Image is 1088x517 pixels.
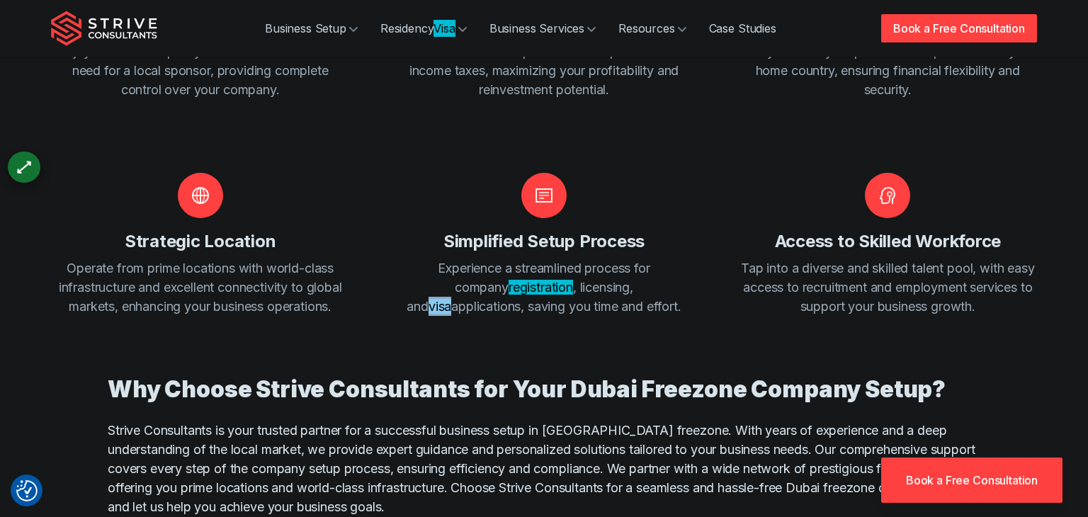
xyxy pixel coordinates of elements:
a: Case Studies [698,14,788,42]
img: Strive Consultants [51,11,157,46]
h3: Simplified Setup Process [443,229,645,253]
p: Benefit from Low corporate tax and personal zero income taxes, maximizing your profitability and ... [395,42,693,99]
a: Book a Free Consultation [881,458,1062,503]
a: ResidencyVisa [369,14,478,42]
h3: Access to Skilled Workforce [775,229,1002,253]
p: Strive Consultants is your trusted partner for a successful business setup in [GEOGRAPHIC_DATA] f... [108,421,980,516]
button: Consent Preferences [16,480,38,501]
a: Business Services [478,14,607,42]
div: ⟷ [11,154,37,180]
p: Experience a streamlined process for company , licensing, and applications, saving you time and e... [395,258,693,316]
p: Tap into a diverse and skilled talent pool, with easy access to recruitment and employment servic... [739,258,1037,316]
p: Enjoy full ownership of your business without the need for a local sponsor, providing complete co... [51,42,349,99]
p: Operate from prime locations with world-class infrastructure and excellent connectivity to global... [51,258,349,316]
img: Revisit consent button [16,480,38,501]
span: Category: GODOS Triggers, Term: "visa" [433,20,455,37]
span: Category: GODOS Triggers, Term: "Registration" [509,280,573,295]
p: Easily transfer your profits and capital back to your home country, ensuring financial flexibilit... [739,42,1037,99]
a: Book a Free Consultation [881,14,1037,42]
strong: Why Choose Strive Consultants for Your Dubai Freezone Company Setup? [108,375,946,403]
h3: Strategic Location [125,229,276,253]
a: Resources [607,14,698,42]
a: Business Setup [254,14,369,42]
span: Category: GODOS Triggers, Term: "visa" [429,299,451,314]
